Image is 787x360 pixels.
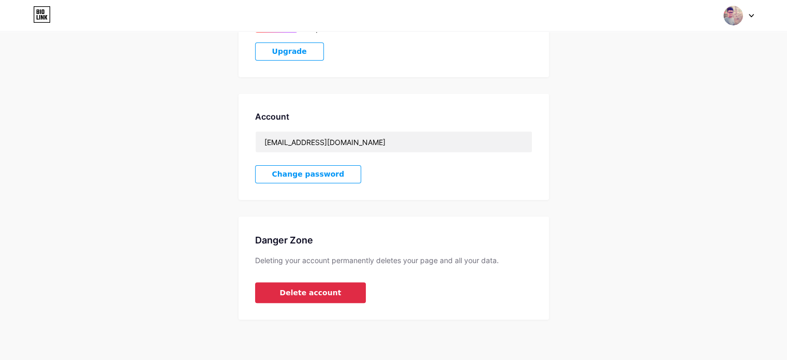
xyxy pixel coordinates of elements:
div: Account [255,110,532,123]
img: shivasaissb [723,6,743,25]
span: Change password [272,170,345,179]
button: Upgrade [255,42,324,61]
span: Delete account [280,287,341,298]
button: Change password [255,165,362,183]
button: Delete account [255,282,366,303]
div: Deleting your account permanently deletes your page and all your data. [255,255,532,266]
span: Upgrade [272,47,307,56]
div: Danger Zone [255,233,532,247]
input: Email [256,132,532,152]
